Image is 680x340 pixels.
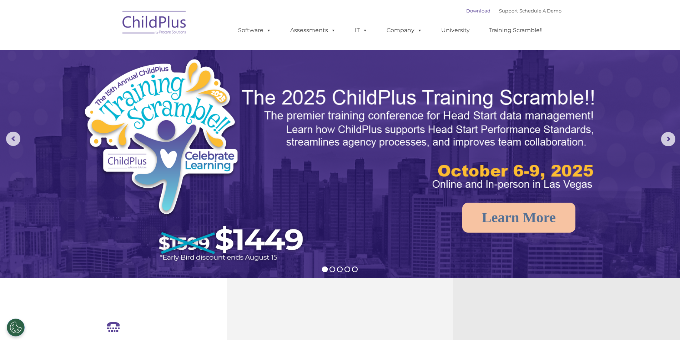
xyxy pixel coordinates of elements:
[99,47,121,52] span: Last name
[283,23,343,37] a: Assessments
[462,203,575,233] a: Learn More
[99,76,130,82] span: Phone number
[482,23,550,37] a: Training Scramble!!
[231,23,278,37] a: Software
[519,8,561,14] a: Schedule A Demo
[7,319,25,336] button: Cookies Settings
[466,8,561,14] font: |
[119,6,190,41] img: ChildPlus by Procare Solutions
[466,8,490,14] a: Download
[499,8,518,14] a: Support
[434,23,477,37] a: University
[348,23,375,37] a: IT
[379,23,429,37] a: Company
